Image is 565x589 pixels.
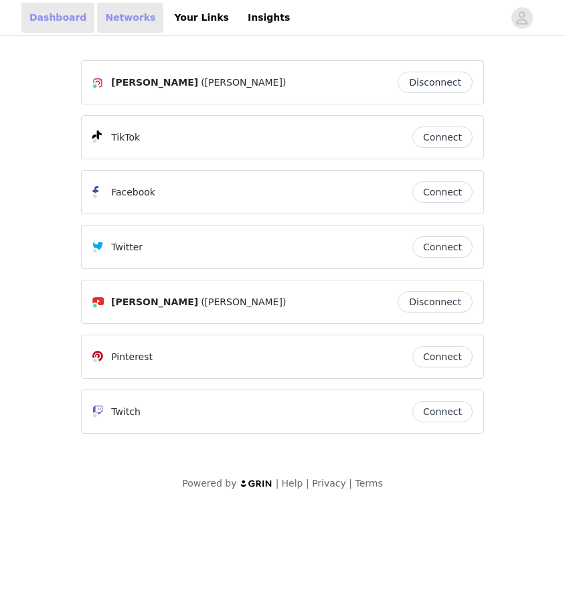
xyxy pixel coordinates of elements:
[306,478,309,489] span: |
[111,350,153,364] p: Pinterest
[201,295,286,309] span: ([PERSON_NAME])
[412,401,473,422] button: Connect
[97,3,163,33] a: Networks
[282,478,303,489] a: Help
[240,479,273,488] img: logo
[276,478,279,489] span: |
[111,295,198,309] span: [PERSON_NAME]
[312,478,346,489] a: Privacy
[412,346,473,367] button: Connect
[111,185,155,199] p: Facebook
[111,76,198,90] span: [PERSON_NAME]
[111,240,143,254] p: Twitter
[182,478,236,489] span: Powered by
[201,76,286,90] span: ([PERSON_NAME])
[111,405,141,419] p: Twitch
[92,78,103,88] img: Instagram Icon
[166,3,237,33] a: Your Links
[111,131,140,145] p: TikTok
[412,181,473,203] button: Connect
[349,478,352,489] span: |
[412,236,473,258] button: Connect
[398,291,473,313] button: Disconnect
[240,3,298,33] a: Insights
[398,72,473,93] button: Disconnect
[412,127,473,148] button: Connect
[515,7,528,29] div: avatar
[355,478,382,489] a: Terms
[21,3,94,33] a: Dashboard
